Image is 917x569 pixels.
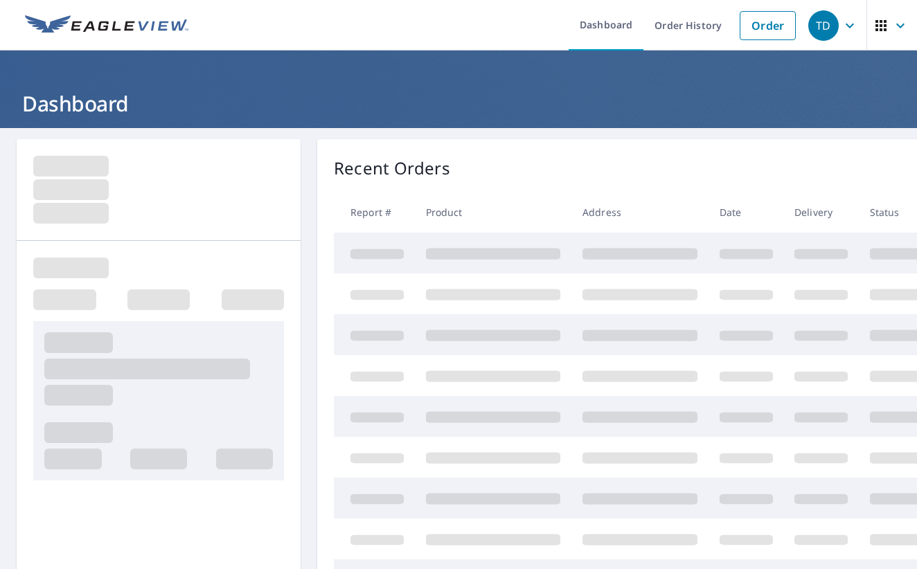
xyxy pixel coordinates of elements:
[334,156,450,181] p: Recent Orders
[334,192,415,233] th: Report #
[740,11,796,40] a: Order
[25,15,188,36] img: EV Logo
[17,89,900,118] h1: Dashboard
[571,192,709,233] th: Address
[808,10,839,41] div: TD
[415,192,571,233] th: Product
[709,192,784,233] th: Date
[783,192,859,233] th: Delivery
